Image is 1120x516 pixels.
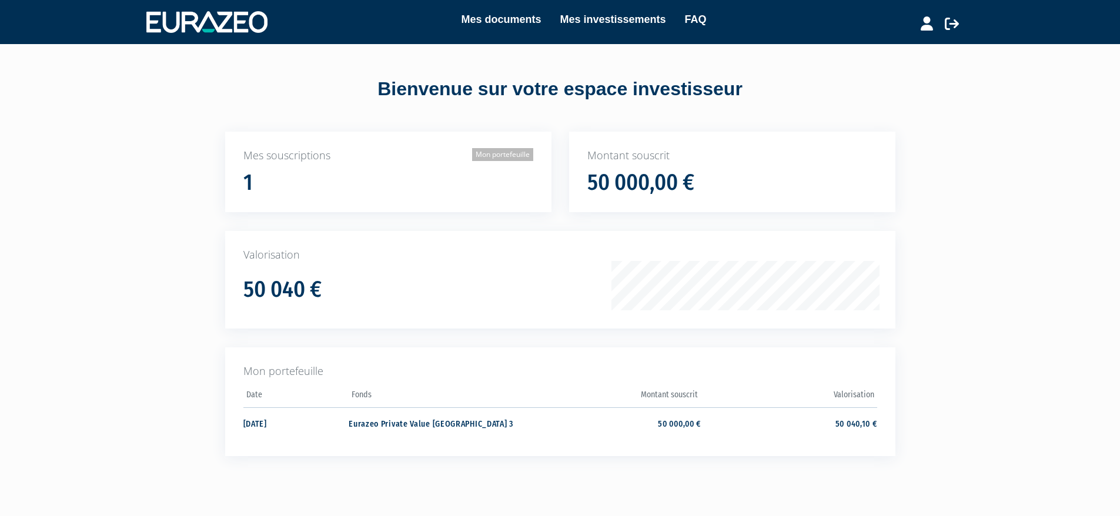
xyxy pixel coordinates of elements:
h1: 50 040 € [243,277,322,302]
a: Mes investissements [560,11,666,28]
td: 50 000,00 € [525,407,701,438]
td: [DATE] [243,407,349,438]
p: Mon portefeuille [243,364,877,379]
img: 1732889491-logotype_eurazeo_blanc_rvb.png [146,11,268,32]
p: Montant souscrit [587,148,877,163]
th: Date [243,386,349,408]
h1: 50 000,00 € [587,170,694,195]
th: Montant souscrit [525,386,701,408]
th: Valorisation [701,386,877,408]
th: Fonds [349,386,524,408]
a: Mon portefeuille [472,148,533,161]
p: Mes souscriptions [243,148,533,163]
td: 50 040,10 € [701,407,877,438]
p: Valorisation [243,247,877,263]
a: FAQ [685,11,707,28]
div: Bienvenue sur votre espace investisseur [199,76,922,103]
a: Mes documents [461,11,541,28]
td: Eurazeo Private Value [GEOGRAPHIC_DATA] 3 [349,407,524,438]
h1: 1 [243,170,253,195]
